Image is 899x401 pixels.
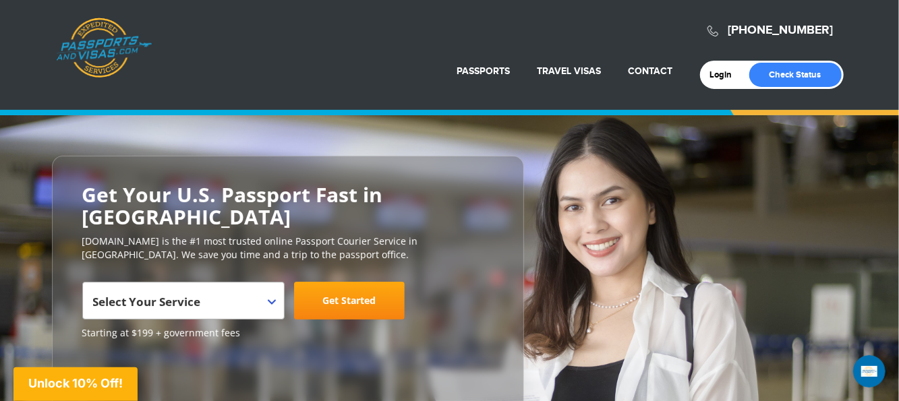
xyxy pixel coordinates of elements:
[93,287,270,325] span: Select Your Service
[82,235,494,261] p: [DOMAIN_NAME] is the #1 most trusted online Passport Courier Service in [GEOGRAPHIC_DATA]. We sav...
[28,376,123,390] span: Unlock 10% Off!
[294,282,405,319] a: Get Started
[710,69,742,80] a: Login
[629,65,673,77] a: Contact
[749,63,842,87] a: Check Status
[93,294,201,309] span: Select Your Service
[728,23,834,38] a: [PHONE_NUMBER]
[853,355,886,388] iframe: Intercom live chat
[538,65,602,77] a: Travel Visas
[82,282,285,319] span: Select Your Service
[56,18,152,78] a: Passports & [DOMAIN_NAME]
[457,65,511,77] a: Passports
[13,367,138,401] div: Unlock 10% Off!
[82,326,494,340] span: Starting at $199 + government fees
[82,183,494,228] h2: Get Your U.S. Passport Fast in [GEOGRAPHIC_DATA]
